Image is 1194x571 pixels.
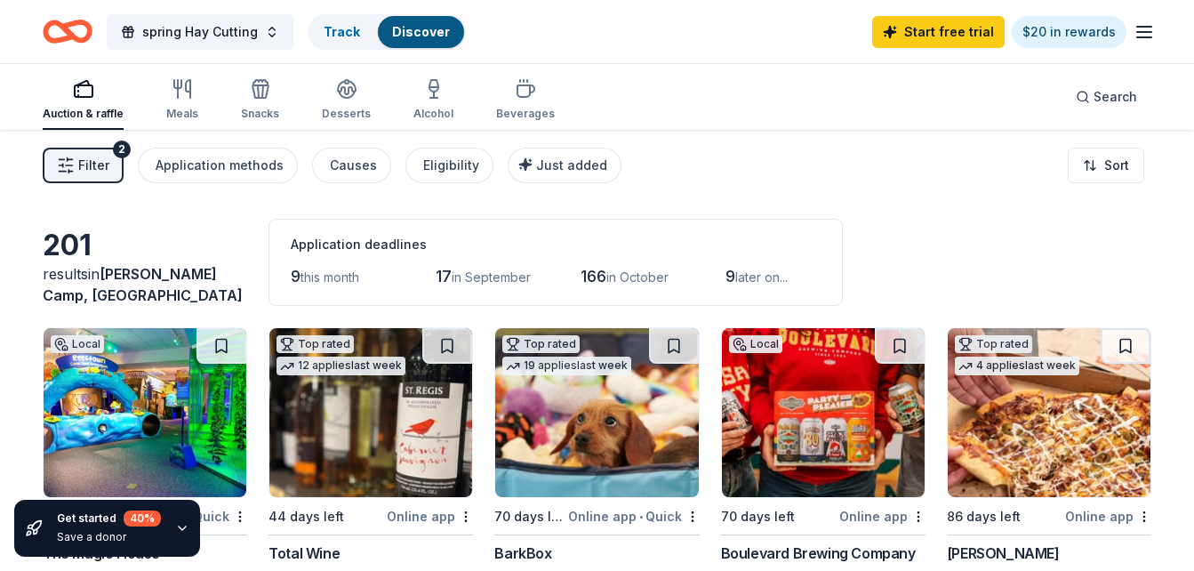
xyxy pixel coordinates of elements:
[955,357,1079,375] div: 4 applies last week
[291,234,821,255] div: Application deadlines
[725,267,735,285] span: 9
[269,328,472,497] img: Image for Total Wine
[156,155,284,176] div: Application methods
[142,21,258,43] span: spring Hay Cutting
[1062,79,1151,115] button: Search
[107,14,293,50] button: spring Hay Cutting
[1065,505,1151,527] div: Online app
[536,157,607,173] span: Just added
[581,267,606,285] span: 166
[568,505,700,527] div: Online app Quick
[241,107,279,121] div: Snacks
[496,71,555,130] button: Beverages
[322,71,371,130] button: Desserts
[57,530,161,544] div: Save a donor
[387,505,473,527] div: Online app
[1094,86,1137,108] span: Search
[872,16,1005,48] a: Start free trial
[496,107,555,121] div: Beverages
[268,506,344,527] div: 44 days left
[721,506,795,527] div: 70 days left
[43,265,243,304] span: in
[947,543,1060,564] div: [PERSON_NAME]
[947,506,1021,527] div: 86 days left
[735,269,788,285] span: later on...
[423,155,479,176] div: Eligibility
[639,510,643,524] span: •
[452,269,531,285] span: in September
[324,24,360,39] a: Track
[166,107,198,121] div: Meals
[1068,148,1144,183] button: Sort
[57,511,161,527] div: Get started
[322,107,371,121] div: Desserts
[44,328,246,497] img: Image for The Magic House
[276,357,405,375] div: 12 applies last week
[392,24,450,39] a: Discover
[413,107,453,121] div: Alcohol
[43,265,243,304] span: [PERSON_NAME] Camp, [GEOGRAPHIC_DATA]
[51,335,104,353] div: Local
[78,155,109,176] span: Filter
[276,335,354,353] div: Top rated
[948,328,1150,497] img: Image for Casey's
[43,263,247,306] div: results
[291,267,301,285] span: 9
[43,11,92,52] a: Home
[43,71,124,130] button: Auction & raffle
[405,148,493,183] button: Eligibility
[301,269,359,285] span: this month
[495,328,698,497] img: Image for BarkBox
[43,228,247,263] div: 201
[308,14,466,50] button: TrackDiscover
[138,148,298,183] button: Application methods
[606,269,669,285] span: in October
[508,148,621,183] button: Just added
[312,148,391,183] button: Causes
[113,141,131,158] div: 2
[43,107,124,121] div: Auction & raffle
[413,71,453,130] button: Alcohol
[436,267,452,285] span: 17
[839,505,926,527] div: Online app
[43,148,124,183] button: Filter2
[502,335,580,353] div: Top rated
[729,335,782,353] div: Local
[166,71,198,130] button: Meals
[124,511,161,527] div: 40 %
[721,543,916,564] div: Boulevard Brewing Company
[241,71,279,130] button: Snacks
[502,357,631,375] div: 19 applies last week
[494,506,564,527] div: 70 days left
[955,335,1032,353] div: Top rated
[722,328,925,497] img: Image for Boulevard Brewing Company
[330,155,377,176] div: Causes
[494,543,551,564] div: BarkBox
[1104,155,1129,176] span: Sort
[1012,16,1126,48] a: $20 in rewards
[268,543,340,564] div: Total Wine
